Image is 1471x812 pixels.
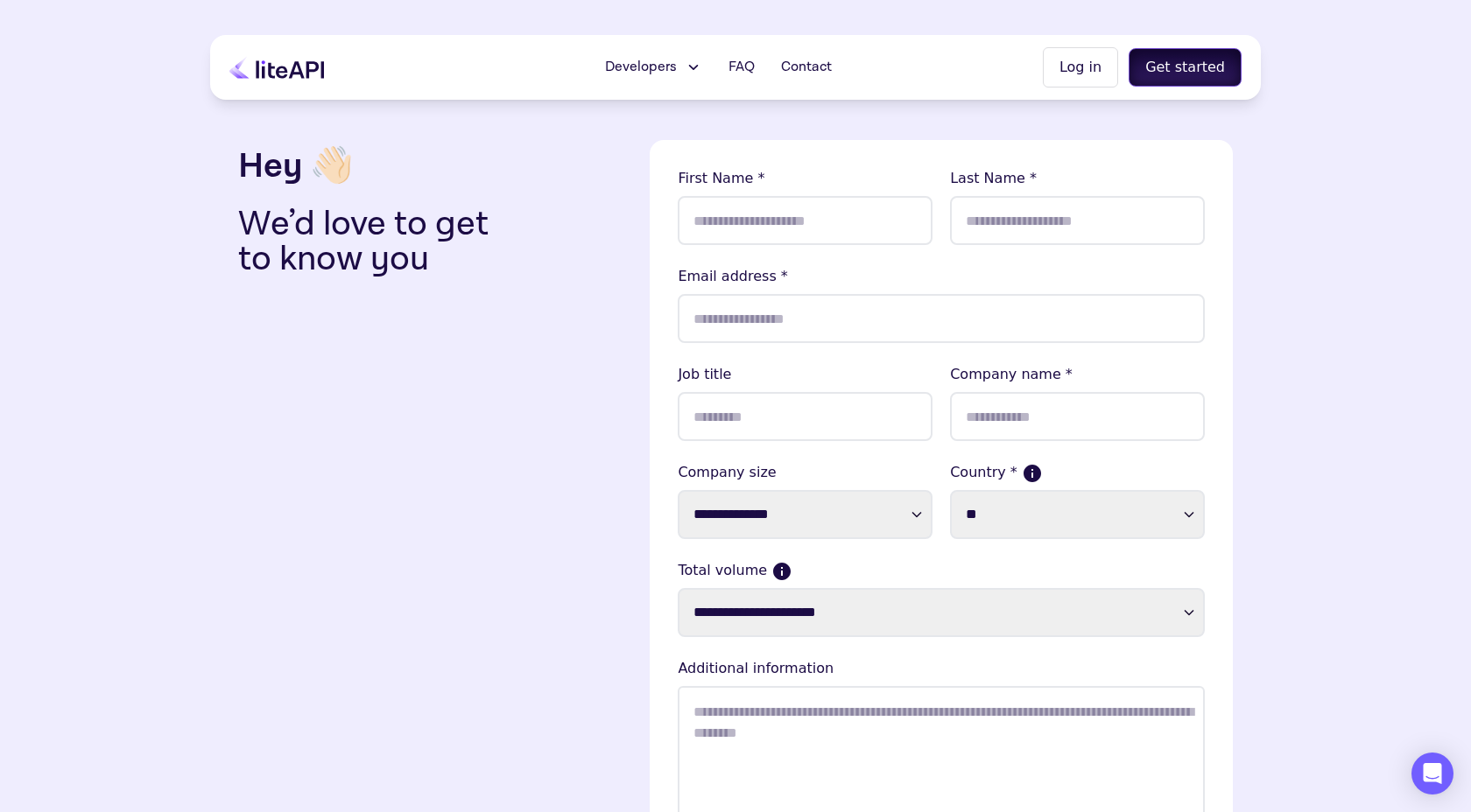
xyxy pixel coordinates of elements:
[771,50,842,85] a: Contact
[728,57,755,78] span: FAQ
[950,168,1205,189] lable: Last Name *
[1129,48,1242,87] button: Get started
[1411,752,1453,794] div: Open Intercom Messenger
[774,563,790,579] button: Current monthly volume your business makes in USD
[678,462,933,483] label: Company size
[678,364,933,385] lable: Job title
[1043,47,1118,87] button: Log in
[1024,465,1040,481] button: If more than one country, please select where the majority of your sales come from.
[718,50,765,85] a: FAQ
[678,168,933,189] lable: First Name *
[605,57,677,78] span: Developers
[678,560,1205,581] label: Total volume
[781,57,832,78] span: Contact
[238,140,636,192] h3: Hey 👋🏻
[678,658,1205,679] lable: Additional information
[950,364,1205,385] lable: Company name *
[678,266,1205,287] lable: Email address *
[595,50,713,85] button: Developers
[950,462,1205,483] label: Country *
[238,206,517,276] p: We’d love to get to know you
